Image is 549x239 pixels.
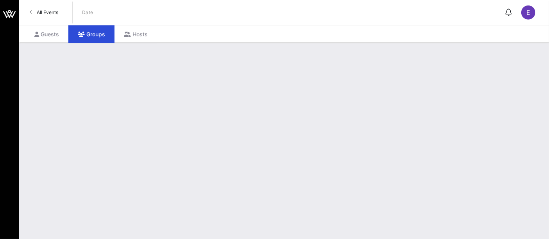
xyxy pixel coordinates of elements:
p: Date [82,9,93,16]
div: Guests [25,25,68,43]
div: E [521,5,535,20]
div: Groups [68,25,114,43]
span: All Events [37,9,58,15]
span: E [526,9,530,16]
a: All Events [25,6,63,19]
div: Hosts [114,25,157,43]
